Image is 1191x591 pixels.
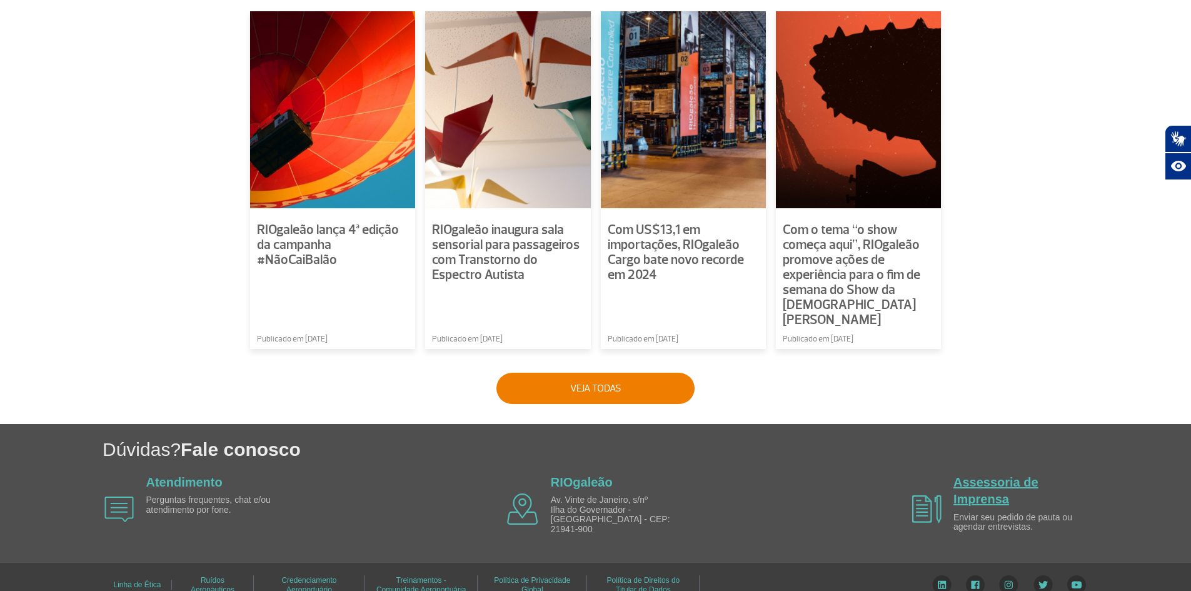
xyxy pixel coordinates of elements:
[257,221,399,268] span: RIOgaleão lança 4ª edição da campanha #NãoCaiBalão
[783,333,853,346] span: Publicado em [DATE]
[608,333,678,346] span: Publicado em [DATE]
[1165,153,1191,180] button: Abrir recursos assistivos.
[912,495,942,523] img: airplane icon
[146,495,290,515] p: Perguntas frequentes, chat e/ou atendimento por fone.
[783,221,920,328] span: Com o tema “o show começa aqui”, RIOgaleão promove ações de experiência para o fim de semana do S...
[1165,125,1191,180] div: Plugin de acessibilidade da Hand Talk.
[953,513,1097,532] p: Enviar seu pedido de pauta ou agendar entrevistas.
[104,497,134,522] img: airplane icon
[432,333,503,346] span: Publicado em [DATE]
[103,437,1191,462] h1: Dúvidas?
[551,475,613,489] a: RIOgaleão
[953,475,1038,506] a: Assessoria de Imprensa
[496,373,695,404] button: Veja todas
[257,333,328,346] span: Publicado em [DATE]
[181,439,301,460] span: Fale conosco
[1165,125,1191,153] button: Abrir tradutor de língua de sinais.
[551,495,695,534] p: Av. Vinte de Janeiro, s/nº Ilha do Governador - [GEOGRAPHIC_DATA] - CEP: 21941-900
[608,221,744,283] span: Com US$13,1 em importações, RIOgaleão Cargo bate novo recorde em 2024
[146,475,223,489] a: Atendimento
[432,221,580,283] span: RIOgaleão inaugura sala sensorial para passageiros com Transtorno do Espectro Autista
[507,493,538,525] img: airplane icon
